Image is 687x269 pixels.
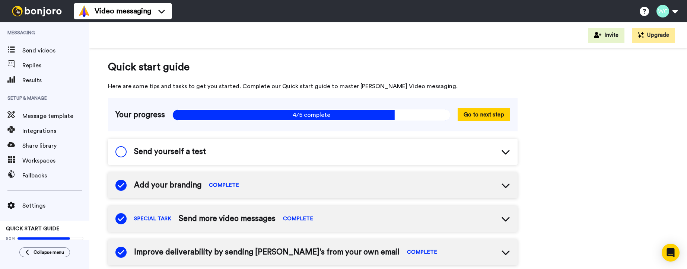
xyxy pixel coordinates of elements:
[22,76,89,85] span: Results
[632,28,675,43] button: Upgrade
[34,249,64,255] span: Collapse menu
[134,180,201,191] span: Add your branding
[458,108,510,121] button: Go to next step
[134,146,206,157] span: Send yourself a test
[22,156,89,165] span: Workspaces
[22,61,89,70] span: Replies
[9,6,65,16] img: bj-logo-header-white.svg
[22,46,89,55] span: Send videos
[22,171,89,180] span: Fallbacks
[19,247,70,257] button: Collapse menu
[95,6,151,16] span: Video messaging
[179,213,276,224] span: Send more video messages
[22,112,89,121] span: Message template
[6,236,16,241] span: 80%
[22,127,89,135] span: Integrations
[22,201,89,210] span: Settings
[283,215,313,222] span: COMPLETE
[588,28,624,43] button: Invite
[22,141,89,150] span: Share library
[108,82,518,91] span: Here are some tips and tasks to get you started. Complete our Quick start guide to master [PERSON...
[407,249,437,256] span: COMPLETE
[134,215,171,222] span: SPECIAL TASK
[115,109,165,121] span: Your progress
[108,60,518,74] span: Quick start guide
[6,226,60,231] span: QUICK START GUIDE
[78,5,90,17] img: vm-color.svg
[172,109,450,121] span: 4/5 complete
[209,182,239,189] span: COMPLETE
[662,244,680,262] div: Open Intercom Messenger
[134,247,400,258] span: Improve deliverability by sending [PERSON_NAME]’s from your own email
